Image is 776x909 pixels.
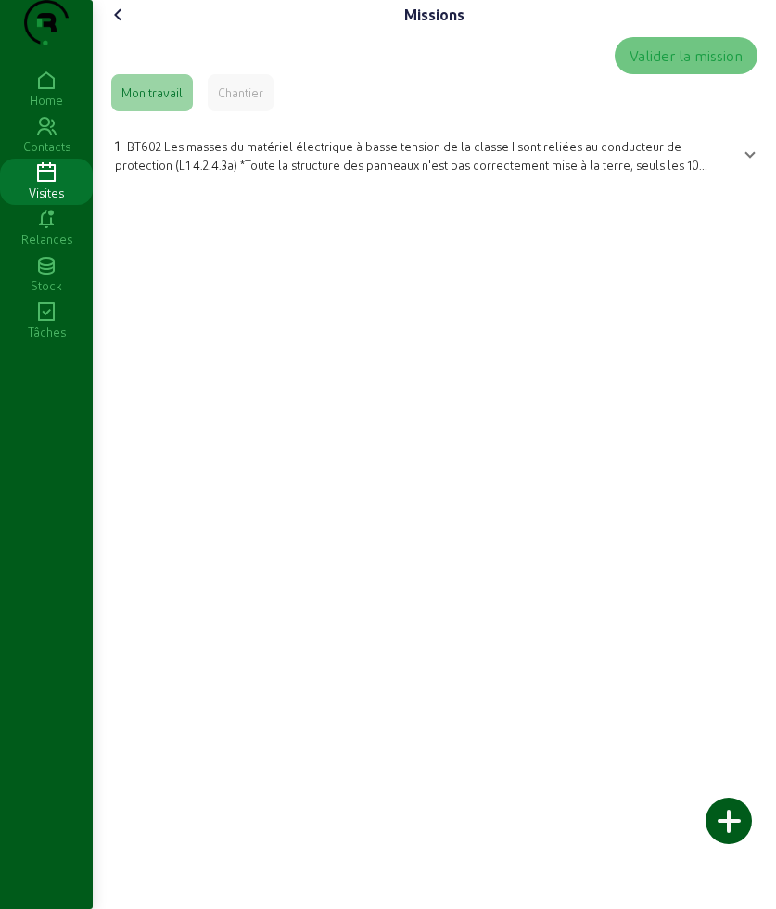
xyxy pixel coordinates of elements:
[630,45,743,67] div: Valider la mission
[121,84,183,101] div: Mon travail
[111,126,757,178] mat-expansion-panel-header: 1BT602 Les masses du matériel électrique à basse tension de la classe I sont reliées au conducteu...
[218,84,263,101] div: Chantier
[115,136,120,154] span: 1
[115,139,726,188] span: BT602 Les masses du matériel électrique à basse tension de la classe I sont reliées au conducteur...
[615,37,757,74] button: Valider la mission
[404,4,464,26] div: Missions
